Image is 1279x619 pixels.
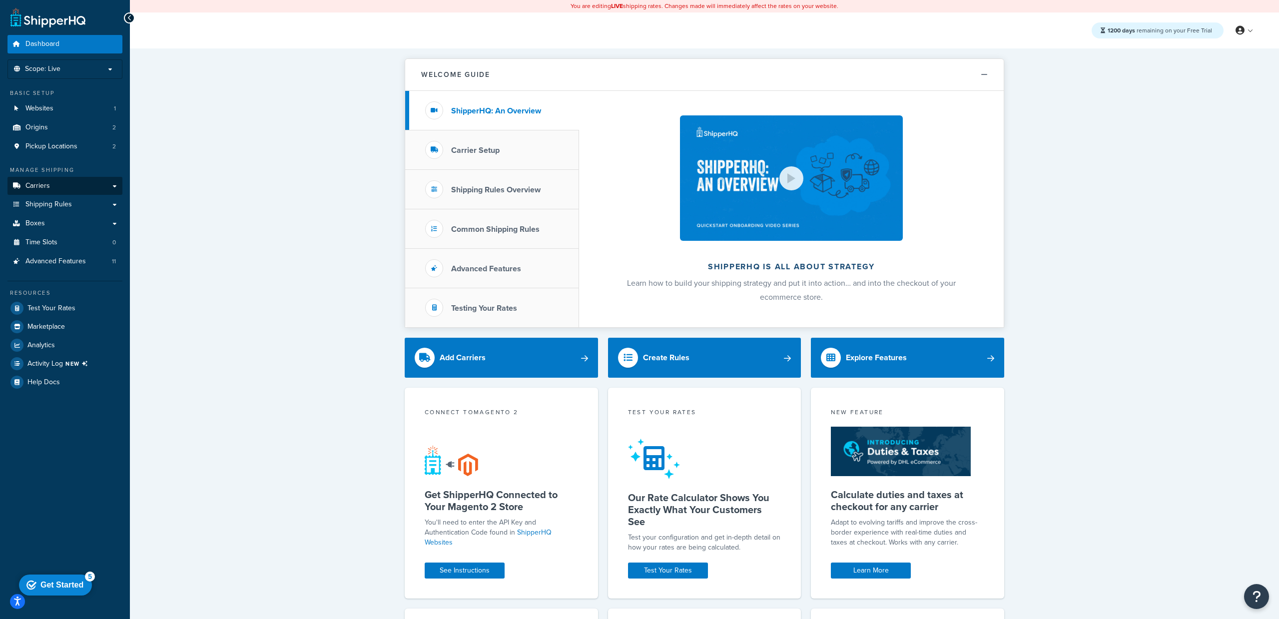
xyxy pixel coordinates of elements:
span: Websites [25,104,53,113]
h2: Welcome Guide [421,71,490,78]
a: Explore Features [811,338,1004,378]
li: Time Slots [7,233,122,252]
span: Activity Log [27,357,92,370]
h2: ShipperHQ is all about strategy [606,262,977,271]
a: Marketplace [7,318,122,336]
h5: Our Rate Calculator Shows You Exactly What Your Customers See [628,492,781,528]
div: Get Started [25,11,68,20]
p: You'll need to enter the API Key and Authentication Code found in [425,518,578,548]
span: Marketplace [27,323,65,331]
a: Dashboard [7,35,122,53]
h3: Carrier Setup [451,146,500,155]
span: 1 [114,104,116,113]
p: Adapt to evolving tariffs and improve the cross-border experience with real-time duties and taxes... [831,518,984,548]
span: 0 [112,238,116,247]
a: Origins2 [7,118,122,137]
a: Advanced Features11 [7,252,122,271]
a: Test Your Rates [7,299,122,317]
li: Websites [7,99,122,118]
strong: 1200 days [1108,26,1135,35]
div: Connect to Magento 2 [425,408,578,419]
a: Help Docs [7,373,122,391]
a: ShipperHQ Websites [425,527,552,548]
div: Manage Shipping [7,166,122,174]
div: Resources [7,289,122,297]
a: Analytics [7,336,122,354]
h5: Calculate duties and taxes at checkout for any carrier [831,489,984,513]
li: [object Object] [7,355,122,373]
span: Scope: Live [25,65,60,73]
a: Shipping Rules [7,195,122,214]
div: Create Rules [643,351,689,365]
div: Add Carriers [440,351,486,365]
span: Origins [25,123,48,132]
a: See Instructions [425,563,505,579]
a: Pickup Locations2 [7,137,122,156]
div: Explore Features [846,351,907,365]
span: Learn how to build your shipping strategy and put it into action… and into the checkout of your e... [627,277,956,303]
span: NEW [65,360,92,368]
span: 11 [112,257,116,266]
span: Boxes [25,219,45,228]
div: Get Started 5 items remaining, 0% complete [4,5,77,26]
span: Shipping Rules [25,200,72,209]
a: Websites1 [7,99,122,118]
a: Test Your Rates [628,563,708,579]
div: Test your configuration and get in-depth detail on how your rates are being calculated. [628,533,781,553]
button: Open Resource Center [1244,584,1269,609]
a: Time Slots0 [7,233,122,252]
li: Pickup Locations [7,137,122,156]
div: Basic Setup [7,89,122,97]
span: Dashboard [25,40,59,48]
div: 5 [70,2,80,12]
a: Carriers [7,177,122,195]
h3: Advanced Features [451,264,521,273]
a: Learn More [831,563,911,579]
li: Origins [7,118,122,137]
span: 2 [112,123,116,132]
li: Advanced Features [7,252,122,271]
span: Test Your Rates [27,304,75,313]
img: ShipperHQ is all about strategy [680,115,903,241]
h3: Shipping Rules Overview [451,185,541,194]
span: Analytics [27,341,55,350]
a: Activity LogNEW [7,355,122,373]
h3: ShipperHQ: An Overview [451,106,541,115]
span: Carriers [25,182,50,190]
h3: Testing Your Rates [451,304,517,313]
div: Test your rates [628,408,781,419]
a: Add Carriers [405,338,598,378]
span: Advanced Features [25,257,86,266]
a: Boxes [7,214,122,233]
h3: Common Shipping Rules [451,225,540,234]
h5: Get ShipperHQ Connected to Your Magento 2 Store [425,489,578,513]
span: 2 [112,142,116,151]
div: New Feature [831,408,984,419]
span: remaining on your Free Trial [1108,26,1212,35]
button: Welcome Guide [405,59,1004,91]
b: LIVE [611,1,623,10]
span: Help Docs [27,378,60,387]
span: Pickup Locations [25,142,77,151]
span: Time Slots [25,238,57,247]
img: connect-shq-magento-24cdf84b.svg [425,445,478,476]
a: Create Rules [608,338,801,378]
